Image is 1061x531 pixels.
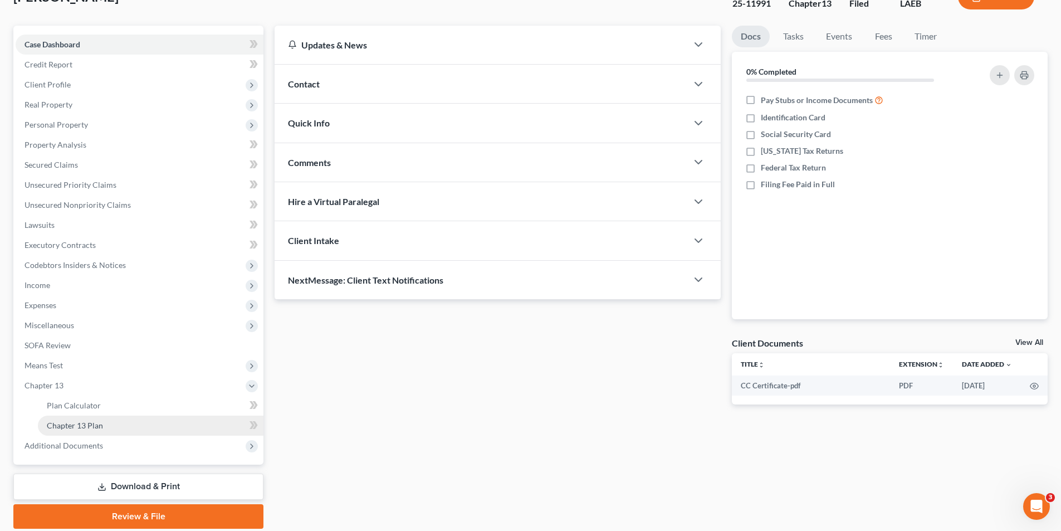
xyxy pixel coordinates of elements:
[16,155,263,175] a: Secured Claims
[16,195,263,215] a: Unsecured Nonpriority Claims
[732,376,890,396] td: CC Certificate-pdf
[25,40,80,49] span: Case Dashboard
[732,337,803,349] div: Client Documents
[16,215,263,235] a: Lawsuits
[761,129,831,140] span: Social Security Card
[1046,493,1055,502] span: 3
[288,118,330,128] span: Quick Info
[13,504,263,529] a: Review & File
[288,157,331,168] span: Comments
[47,421,103,430] span: Chapter 13 Plan
[732,26,770,47] a: Docs
[761,95,873,106] span: Pay Stubs or Income Documents
[288,79,320,89] span: Contact
[953,376,1021,396] td: [DATE]
[16,135,263,155] a: Property Analysis
[25,120,88,129] span: Personal Property
[288,275,443,285] span: NextMessage: Client Text Notifications
[25,60,72,69] span: Credit Report
[25,381,63,390] span: Chapter 13
[16,175,263,195] a: Unsecured Priority Claims
[25,220,55,230] span: Lawsuits
[25,320,74,330] span: Miscellaneous
[25,100,72,109] span: Real Property
[25,140,86,149] span: Property Analysis
[16,235,263,255] a: Executory Contracts
[746,67,796,76] strong: 0% Completed
[866,26,901,47] a: Fees
[288,196,379,207] span: Hire a Virtual Paralegal
[16,335,263,355] a: SOFA Review
[25,160,78,169] span: Secured Claims
[25,200,131,210] span: Unsecured Nonpriority Claims
[25,340,71,350] span: SOFA Review
[761,145,843,157] span: [US_STATE] Tax Returns
[25,300,56,310] span: Expenses
[1015,339,1043,347] a: View All
[25,260,126,270] span: Codebtors Insiders & Notices
[13,474,263,500] a: Download & Print
[758,362,765,368] i: unfold_more
[774,26,813,47] a: Tasks
[741,360,765,368] a: Titleunfold_more
[288,39,674,51] div: Updates & News
[761,112,825,123] span: Identification Card
[962,360,1012,368] a: Date Added expand_more
[25,240,96,250] span: Executory Contracts
[817,26,861,47] a: Events
[38,416,263,436] a: Chapter 13 Plan
[25,80,71,89] span: Client Profile
[16,55,263,75] a: Credit Report
[1023,493,1050,520] iframe: Intercom live chat
[761,179,835,190] span: Filing Fee Paid in Full
[25,180,116,189] span: Unsecured Priority Claims
[899,360,944,368] a: Extensionunfold_more
[25,441,103,450] span: Additional Documents
[288,235,339,246] span: Client Intake
[25,280,50,290] span: Income
[890,376,953,396] td: PDF
[906,26,946,47] a: Timer
[16,35,263,55] a: Case Dashboard
[25,361,63,370] span: Means Test
[1005,362,1012,368] i: expand_more
[937,362,944,368] i: unfold_more
[38,396,263,416] a: Plan Calculator
[761,162,826,173] span: Federal Tax Return
[47,401,101,410] span: Plan Calculator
